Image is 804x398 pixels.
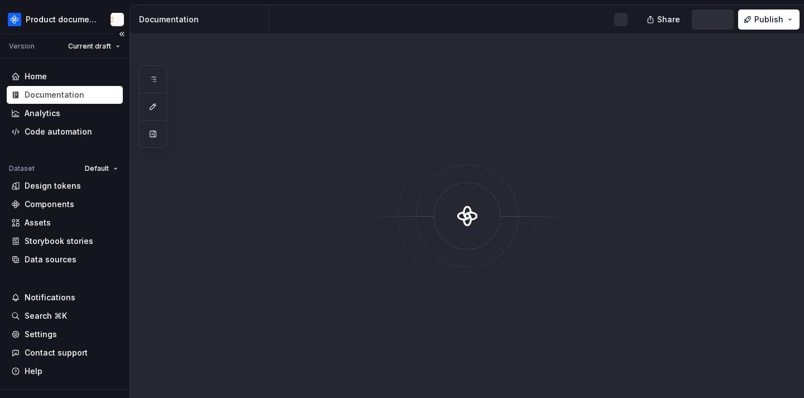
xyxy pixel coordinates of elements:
button: Share [641,9,687,30]
div: Product documentation [26,14,97,25]
div: Analytics [25,108,60,119]
div: Home [25,71,47,82]
div: Assets [25,217,51,228]
a: Storybook stories [7,232,123,250]
div: Help [25,366,42,377]
span: Share [657,14,680,25]
img: Nikki Craciun [111,13,124,26]
div: Notifications [25,292,75,303]
button: Publish [738,9,800,30]
div: Contact support [25,347,88,358]
button: Contact support [7,344,123,362]
button: Current draft [63,39,125,54]
button: Help [7,362,123,380]
button: Search ⌘K [7,307,123,325]
a: Home [7,68,123,85]
div: Code automation [25,126,92,137]
button: Collapse sidebar [114,26,130,42]
span: Publish [754,14,783,25]
span: Default [85,164,109,173]
a: Design tokens [7,177,123,195]
div: Documentation [139,14,265,25]
button: Notifications [7,289,123,306]
a: Analytics [7,104,123,122]
a: Data sources [7,251,123,268]
img: 87691e09-aac2-46b6-b153-b9fe4eb63333.png [8,13,21,26]
div: Data sources [25,254,76,265]
div: Components [25,199,74,210]
a: Documentation [7,86,123,104]
div: Settings [25,329,57,340]
div: Design tokens [25,180,81,191]
div: Search ⌘K [25,310,67,322]
div: Dataset [9,164,35,173]
button: Default [80,161,123,176]
div: Storybook stories [25,236,93,247]
a: Assets [7,214,123,232]
a: Settings [7,325,123,343]
div: Documentation [25,89,84,100]
button: Product documentationNikki Craciun [2,7,127,31]
a: Code automation [7,123,123,141]
span: Current draft [68,42,111,51]
a: Components [7,195,123,213]
div: Version [9,42,35,51]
